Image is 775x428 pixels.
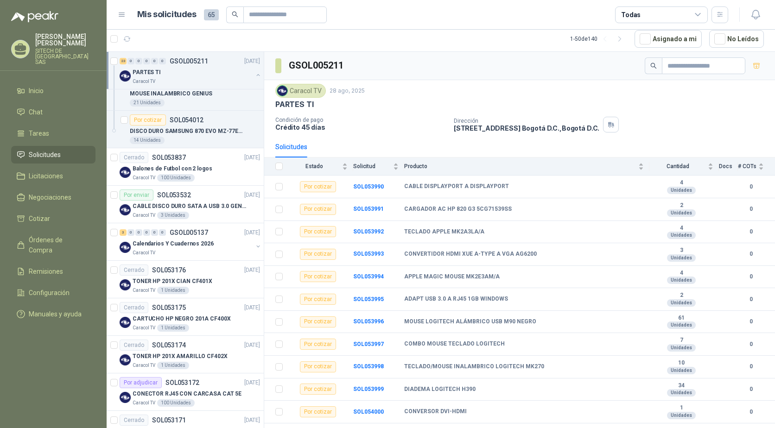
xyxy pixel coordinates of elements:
a: Licitaciones [11,167,95,185]
a: SOL053990 [353,183,384,190]
b: 4 [649,225,713,232]
p: Crédito 45 días [275,123,446,131]
div: Unidades [667,209,696,217]
div: Unidades [667,254,696,262]
div: 0 [127,229,134,236]
div: Solicitudes [275,142,307,152]
b: CONVERTIDOR HDMI XUE A-TYPE A VGA AG6200 [404,251,537,258]
b: APPLE MAGIC MOUSE MK2E3AM/A [404,273,500,281]
p: [DATE] [244,378,260,387]
div: Unidades [667,389,696,397]
div: Unidades [667,344,696,352]
a: Por cotizarSOL054012DISCO DURO SAMSUNG 870 EVO MZ-77E1T0 1TB14 Unidades [107,111,264,148]
b: 0 [738,385,764,394]
button: No Leídos [709,30,764,48]
div: Por cotizar [300,316,336,327]
div: 0 [151,58,158,64]
p: [STREET_ADDRESS] Bogotá D.C. , Bogotá D.C. [454,124,599,132]
div: 23 [120,58,127,64]
div: 3 [120,229,127,236]
span: search [650,63,657,69]
b: 2 [649,292,713,299]
b: TECLADO APPLE MK2A3LA/A [404,228,484,236]
div: 100 Unidades [157,399,195,407]
b: 0 [738,295,764,304]
b: 4 [649,270,713,277]
a: SOL053993 [353,251,384,257]
div: Cerrado [120,264,148,276]
b: 0 [738,227,764,236]
span: Solicitudes [29,150,61,160]
b: SOL053992 [353,228,384,235]
b: DIADEMA LOGITECH H390 [404,386,476,393]
span: Licitaciones [29,171,63,181]
img: Company Logo [120,70,131,82]
p: [DATE] [244,303,260,312]
button: Asignado a mi [635,30,702,48]
a: Solicitudes [11,146,95,164]
p: Caracol TV [133,249,155,257]
div: Unidades [667,277,696,284]
div: Unidades [667,232,696,239]
p: Caracol TV [133,212,155,219]
b: 34 [649,382,713,390]
p: Caracol TV [133,78,155,85]
b: 4 [649,179,713,187]
div: Cerrado [120,302,148,313]
th: Docs [719,157,738,176]
a: SOL054000 [353,409,384,415]
span: Inicio [29,86,44,96]
div: Cerrado [120,415,148,426]
p: Caracol TV [133,362,155,369]
p: [DATE] [244,341,260,350]
a: CerradoSOL053837[DATE] Company LogoBalones de Futbol con 2 logosCaracol TV100 Unidades [107,148,264,186]
p: SOL053172 [165,379,199,386]
p: SOL053175 [152,304,186,311]
div: Por cotizar [300,204,336,215]
p: [DATE] [244,191,260,200]
b: COMBO MOUSE TECLADO LOGITECH [404,340,505,348]
span: Chat [29,107,43,117]
a: CerradoSOL053175[DATE] Company LogoCARTUCHO HP NEGRO 201A CF400XCaracol TV1 Unidades [107,298,264,336]
b: MOUSE LOGITECH ALÁMBRICO USB M90 NEGRO [404,318,536,326]
b: 3 [649,247,713,254]
p: Caracol TV [133,287,155,294]
img: Company Logo [120,204,131,215]
th: Cantidad [649,157,719,176]
div: 1 - 50 de 140 [570,31,627,46]
b: 0 [738,408,764,416]
div: 1 Unidades [157,324,189,332]
p: 28 ago, 2025 [330,87,365,95]
p: PARTES TI [133,68,161,77]
p: [DATE] [244,416,260,425]
img: Company Logo [277,86,287,96]
div: 1 Unidades [157,362,189,369]
p: [DATE] [244,153,260,162]
span: Cantidad [649,163,706,170]
p: SOL053837 [152,154,186,161]
a: SOL053991 [353,206,384,212]
p: SOL054012 [170,117,203,123]
div: Cerrado [120,152,148,163]
p: CARTUCHO HP NEGRO 201A CF400X [133,315,231,323]
a: SOL053996 [353,318,384,325]
p: Dirección [454,118,599,124]
a: Por enviarSOL053532[DATE] Company LogoCABLE DISCO DURO SATA A USB 3.0 GENERICOCaracol TV3 Unidades [107,186,264,223]
b: 0 [738,317,764,326]
b: SOL053994 [353,273,384,280]
div: Unidades [667,299,696,307]
h3: GSOL005211 [289,58,345,73]
b: 61 [649,315,713,322]
b: CABLE DISPLAYPORT A DISPLAYPORT [404,183,509,190]
a: Negociaciones [11,189,95,206]
a: SOL053998 [353,363,384,370]
a: Remisiones [11,263,95,280]
p: GSOL005211 [170,58,208,64]
a: Inicio [11,82,95,100]
span: Remisiones [29,266,63,277]
a: SOL053997 [353,341,384,347]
